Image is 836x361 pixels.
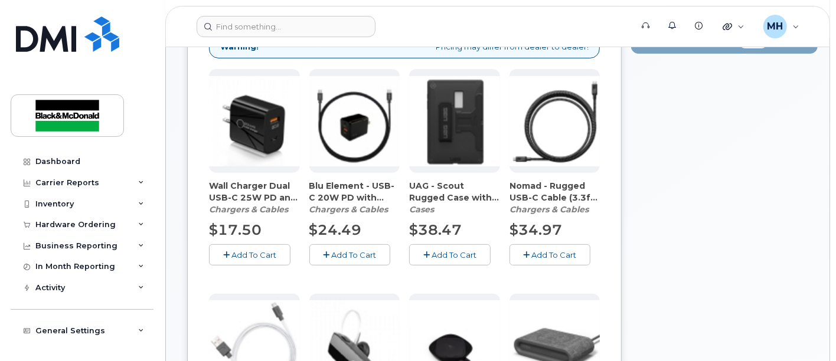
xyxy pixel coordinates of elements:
[510,204,589,215] em: Chargers & Cables
[409,244,491,265] button: Add To Cart
[510,76,600,167] img: accessory36548.JPG
[409,180,500,204] span: UAG - Scout Rugged Case with Kickstand Samsung Galaxy Tab A9+ - Black (CACTBE000128)
[714,15,753,38] div: Quicklinks
[309,76,400,167] img: accessory36347.JPG
[409,204,434,215] em: Cases
[767,19,783,34] span: MH
[209,180,300,204] span: Wall Charger Dual USB-C 25W PD and USB-A Bulk (For Samsung) - Black (CAHCBE000093)
[209,76,300,167] img: accessory36907.JPG
[209,180,300,215] div: Wall Charger Dual USB-C 25W PD and USB-A Bulk (For Samsung) - Black (CAHCBE000093)
[409,221,462,238] span: $38.47
[409,180,500,215] div: UAG - Scout Rugged Case with Kickstand Samsung Galaxy Tab A9+ - Black (CACTBE000128)
[510,244,591,265] button: Add To Cart
[510,221,562,238] span: $34.97
[197,16,375,37] input: Find something...
[755,15,808,38] div: Maria Hatzopoulos
[510,180,600,204] span: Nomad - Rugged USB-C Cable (3.3ft) Zebra (CAMIBE000170)
[309,221,362,238] span: $24.49
[309,180,400,204] span: Blu Element - USB-C 20W PD with USB-C Cable 4ft Wall Charger - Black (CAHCPZ000096)
[331,250,376,260] span: Add To Cart
[309,244,391,265] button: Add To Cart
[209,221,262,238] span: $17.50
[432,250,476,260] span: Add To Cart
[231,250,276,260] span: Add To Cart
[532,250,577,260] span: Add To Cart
[209,244,290,265] button: Add To Cart
[510,180,600,215] div: Nomad - Rugged USB-C Cable (3.3ft) Zebra (CAMIBE000170)
[309,180,400,215] div: Blu Element - USB-C 20W PD with USB-C Cable 4ft Wall Charger - Black (CAHCPZ000096)
[409,76,500,167] img: accessory36986.JPG
[309,204,388,215] em: Chargers & Cables
[209,204,288,215] em: Chargers & Cables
